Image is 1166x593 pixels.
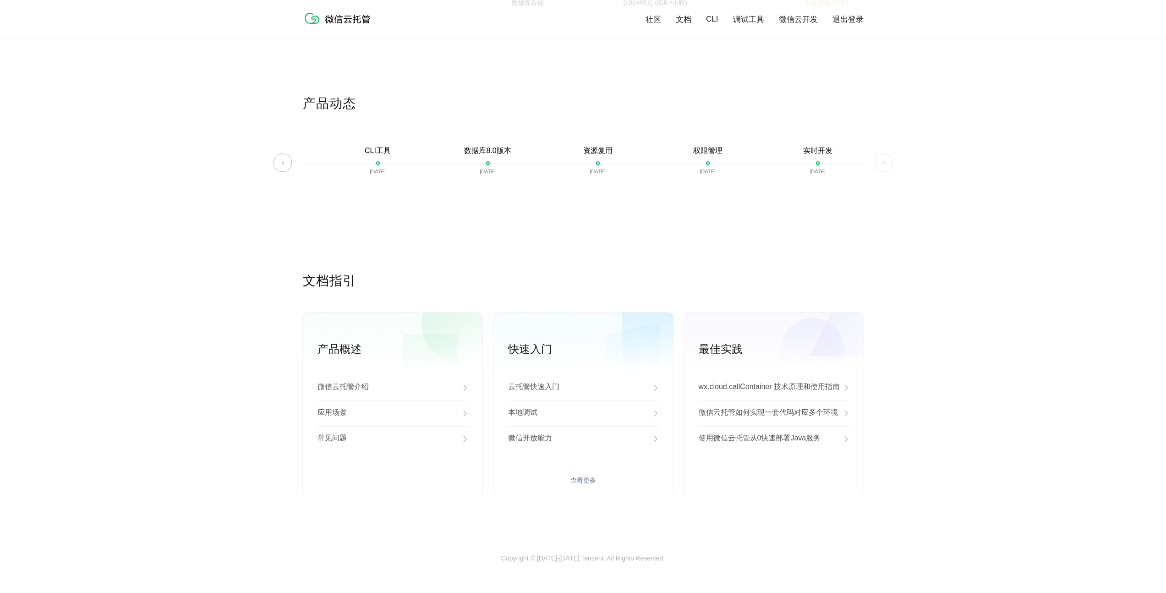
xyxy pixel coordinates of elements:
[508,401,658,426] a: 本地调试
[810,169,826,174] p: [DATE]
[303,21,376,29] a: 微信云托管
[508,477,658,485] a: 查看更多
[699,434,821,445] p: 使用微信云托管从0快速部署Java服务
[706,15,718,24] a: CLI
[583,146,613,156] p: 资源复用
[480,169,496,174] p: [DATE]
[699,426,849,452] a: 使用微信云托管从0快速部署Java服务
[318,426,468,452] a: 常见问题
[318,434,347,445] p: 常见问题
[464,146,511,156] p: 数据库8.0版本
[803,146,832,156] p: 实时开发
[699,477,849,485] a: 查看更多
[699,401,849,426] a: 微信云托管如何实现一套代码对应多个环境
[365,146,391,156] p: CLI工具
[508,408,537,419] p: 本地调试
[370,169,386,174] p: [DATE]
[646,14,661,25] a: 社区
[779,14,818,25] a: 微信云开发
[318,375,468,401] a: 微信云托管介绍
[699,342,864,357] p: 最佳实践
[590,169,606,174] p: [DATE]
[318,477,468,485] a: 查看更多
[303,95,864,113] p: 产品动态
[318,382,369,393] p: 微信云托管介绍
[318,342,482,357] p: 产品概述
[508,342,673,357] p: 快速入门
[508,426,658,452] a: 微信开放能力
[676,14,691,25] a: 文档
[693,146,723,156] p: 权限管理
[700,169,716,174] p: [DATE]
[508,375,658,401] a: 云托管快速入门
[303,272,864,291] p: 文档指引
[832,14,864,25] a: 退出登录
[699,408,838,419] p: 微信云托管如何实现一套代码对应多个环境
[501,555,665,564] p: Copyright © [DATE]-[DATE] Tencent. All Rights Reserved.
[733,14,764,25] a: 调试工具
[508,434,552,445] p: 微信开放能力
[699,375,849,401] a: wx.cloud.callContainer 技术原理和使用指南
[318,401,468,426] a: 应用场景
[318,408,347,419] p: 应用场景
[303,9,376,27] img: 微信云托管
[699,382,840,393] p: wx.cloud.callContainer 技术原理和使用指南
[508,382,559,393] p: 云托管快速入门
